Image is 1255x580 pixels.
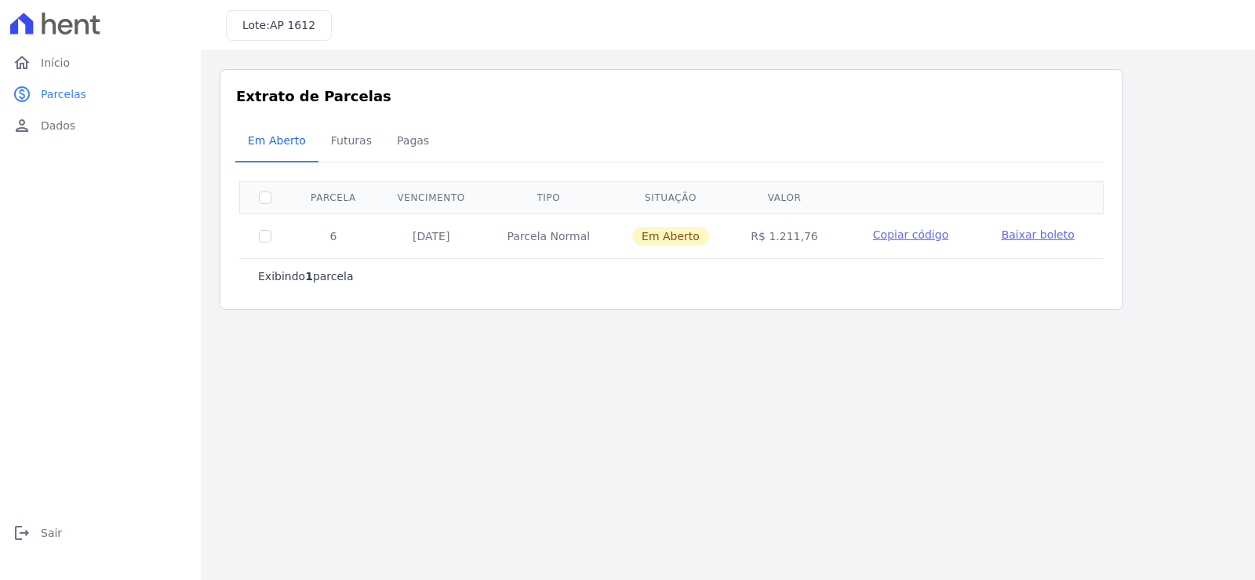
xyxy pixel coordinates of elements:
span: Parcelas [41,86,86,102]
b: 1 [305,270,313,283]
td: R$ 1.211,76 [730,213,839,258]
i: logout [13,523,31,542]
th: Vencimento [376,181,486,213]
th: Valor [730,181,839,213]
span: Copiar código [873,228,948,241]
p: Exibindo parcela [258,268,354,284]
a: Em Aberto [235,122,318,162]
a: Futuras [318,122,384,162]
i: person [13,116,31,135]
span: Dados [41,118,75,133]
h3: Lote: [242,17,315,34]
span: Em Aberto [632,227,709,246]
i: paid [13,85,31,104]
a: Baixar boleto [1002,227,1075,243]
td: Parcela Normal [486,213,611,258]
th: Parcela [290,181,376,213]
a: Pagas [384,122,442,162]
button: Copiar código [857,227,963,243]
span: Futuras [322,125,381,156]
span: Início [41,55,70,71]
i: home [13,53,31,72]
span: AP 1612 [270,19,315,31]
span: Sair [41,525,62,541]
span: Em Aberto [238,125,315,156]
a: homeInício [6,47,195,78]
td: [DATE] [376,213,486,258]
span: Pagas [387,125,438,156]
a: personDados [6,110,195,141]
th: Tipo [486,181,611,213]
th: Situação [611,181,730,213]
a: logoutSair [6,517,195,549]
a: paidParcelas [6,78,195,110]
span: Baixar boleto [1002,228,1075,241]
td: 6 [290,213,376,258]
h3: Extrato de Parcelas [236,86,1107,107]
